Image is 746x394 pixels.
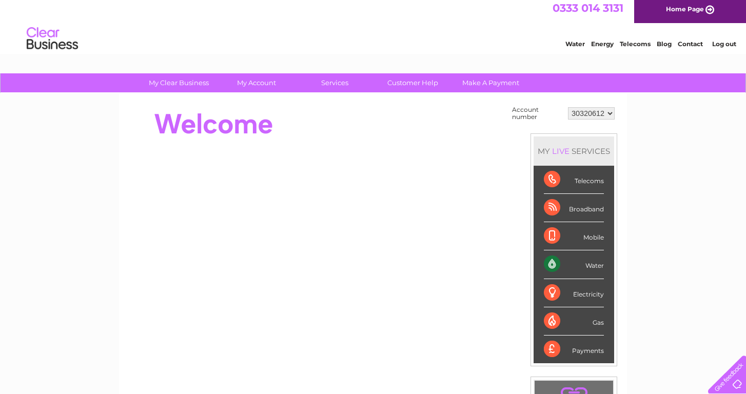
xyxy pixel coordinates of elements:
div: Electricity [544,279,604,307]
div: Telecoms [544,166,604,194]
a: Services [292,73,377,92]
a: My Account [214,73,299,92]
div: Gas [544,307,604,336]
a: Water [565,44,585,51]
div: Mobile [544,222,604,250]
a: Log out [712,44,736,51]
a: Blog [657,44,672,51]
a: Telecoms [620,44,651,51]
a: Energy [591,44,614,51]
a: Make A Payment [448,73,533,92]
img: logo.png [26,27,78,58]
a: 0333 014 3131 [553,5,623,18]
div: Clear Business is a trading name of Verastar Limited (registered in [GEOGRAPHIC_DATA] No. 3667643... [131,6,616,50]
a: My Clear Business [136,73,221,92]
div: Broadband [544,194,604,222]
div: Water [544,250,604,279]
div: MY SERVICES [534,136,614,166]
td: Account number [509,104,565,123]
a: Customer Help [370,73,455,92]
a: Contact [678,44,703,51]
div: Payments [544,336,604,363]
div: LIVE [550,146,572,156]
